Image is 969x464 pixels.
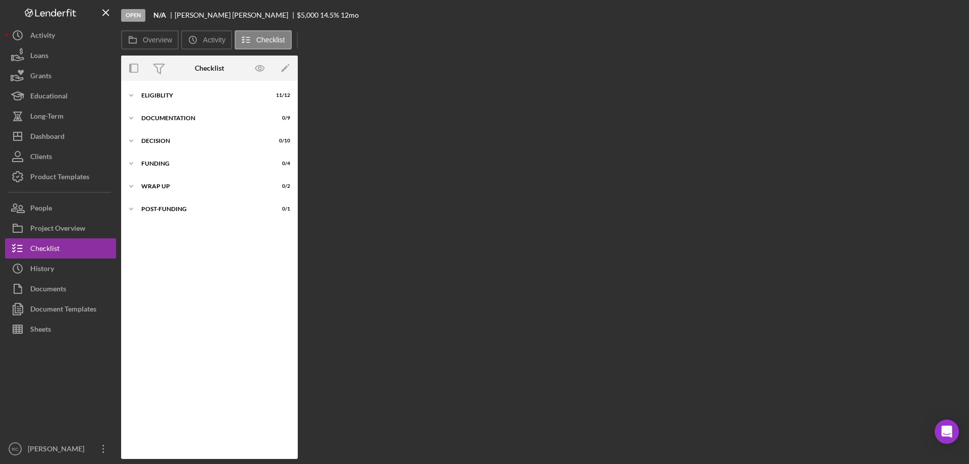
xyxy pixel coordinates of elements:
[30,198,52,221] div: People
[272,161,290,167] div: 0 / 4
[153,11,166,19] b: N/A
[141,92,265,98] div: Eligiblity
[5,279,116,299] button: Documents
[5,319,116,339] button: Sheets
[5,86,116,106] button: Educational
[121,9,145,22] div: Open
[30,259,54,281] div: History
[30,25,55,48] div: Activity
[175,11,297,19] div: [PERSON_NAME] [PERSON_NAME]
[5,218,116,238] button: Project Overview
[5,66,116,86] button: Grants
[30,238,60,261] div: Checklist
[272,115,290,121] div: 0 / 9
[5,146,116,167] button: Clients
[5,106,116,126] button: Long-Term
[5,25,116,45] button: Activity
[5,299,116,319] button: Document Templates
[935,420,959,444] div: Open Intercom Messenger
[5,238,116,259] button: Checklist
[203,36,225,44] label: Activity
[5,198,116,218] button: People
[143,36,172,44] label: Overview
[121,30,179,49] button: Overview
[141,183,265,189] div: Wrap up
[272,138,290,144] div: 0 / 10
[5,167,116,187] button: Product Templates
[30,86,68,109] div: Educational
[141,138,265,144] div: Decision
[297,11,318,19] span: $5,000
[30,106,64,129] div: Long-Term
[181,30,232,49] button: Activity
[5,439,116,459] button: RC[PERSON_NAME]
[272,206,290,212] div: 0 / 1
[25,439,91,461] div: [PERSON_NAME]
[5,45,116,66] button: Loans
[272,92,290,98] div: 11 / 12
[30,319,51,342] div: Sheets
[341,11,359,19] div: 12 mo
[256,36,285,44] label: Checklist
[141,161,265,167] div: Funding
[30,299,96,322] div: Document Templates
[141,115,265,121] div: Documentation
[5,259,116,279] button: History
[30,146,52,169] div: Clients
[30,167,89,189] div: Product Templates
[30,218,85,241] div: Project Overview
[320,11,339,19] div: 14.5 %
[141,206,265,212] div: Post-Funding
[5,126,116,146] button: Dashboard
[30,279,66,301] div: Documents
[195,64,224,72] div: Checklist
[12,446,19,452] text: RC
[235,30,292,49] button: Checklist
[272,183,290,189] div: 0 / 2
[30,45,48,68] div: Loans
[30,66,51,88] div: Grants
[30,126,65,149] div: Dashboard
